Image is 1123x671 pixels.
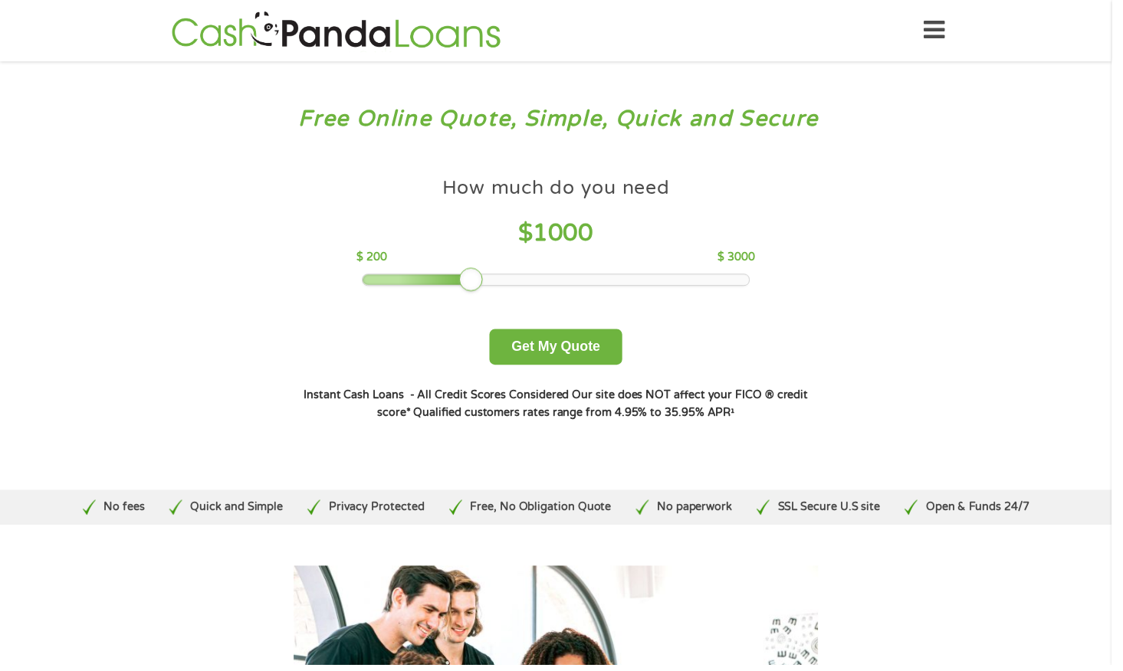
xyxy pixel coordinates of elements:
[192,504,286,521] p: Quick and Simple
[538,221,599,250] span: 1000
[447,178,677,203] h4: How much do you need
[105,504,146,521] p: No fees
[786,504,889,521] p: SSL Secure U.S site
[418,411,742,424] strong: Qualified customers rates range from 4.95% to 35.95% APR¹
[474,504,617,521] p: Free, No Obligation Quote
[494,332,629,368] button: Get My Quote
[664,504,740,521] p: No paperwork
[381,392,816,424] strong: Our site does NOT affect your FICO ® credit score*
[360,251,391,268] p: $ 200
[44,106,1079,135] h3: Free Online Quote, Simple, Quick and Secure
[169,9,511,53] img: GetLoanNow Logo
[360,220,763,251] h4: $
[307,392,575,405] strong: Instant Cash Loans - All Credit Scores Considered
[332,504,429,521] p: Privacy Protected
[935,504,1039,521] p: Open & Funds 24/7
[725,251,763,268] p: $ 3000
